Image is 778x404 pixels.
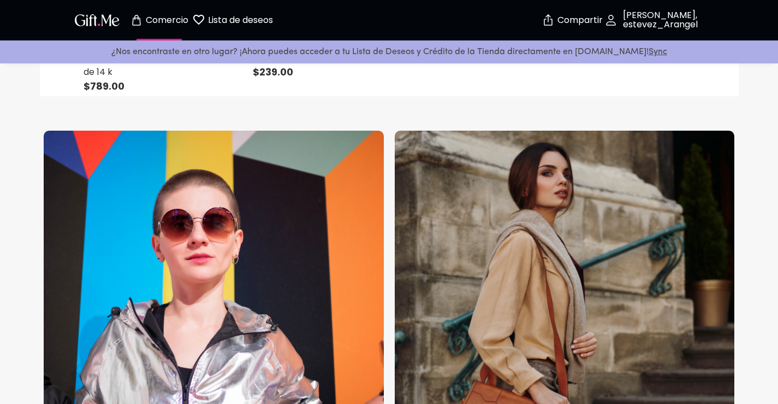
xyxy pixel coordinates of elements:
[146,14,188,26] font: Comercio
[598,3,707,38] button: [PERSON_NAME], estevez_Arangel
[72,14,123,27] button: Logotipo de GiftMe
[623,9,698,31] font: [PERSON_NAME], estevez_Arangel
[649,48,667,56] a: Sync
[557,14,603,26] font: Compartir
[73,12,122,28] img: Logotipo de GiftMe
[111,48,649,56] font: ¿Nos encontraste en otro lugar? ¡Ahora puedes acceder a tu Lista de Deseos y Crédito de la Tienda...
[203,3,263,38] button: Página de lista de deseos
[208,14,273,26] font: Lista de deseos
[542,14,555,27] img: seguro
[553,1,591,39] button: Compartir
[253,65,293,79] font: $239.00
[129,3,189,38] button: Página de la tienda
